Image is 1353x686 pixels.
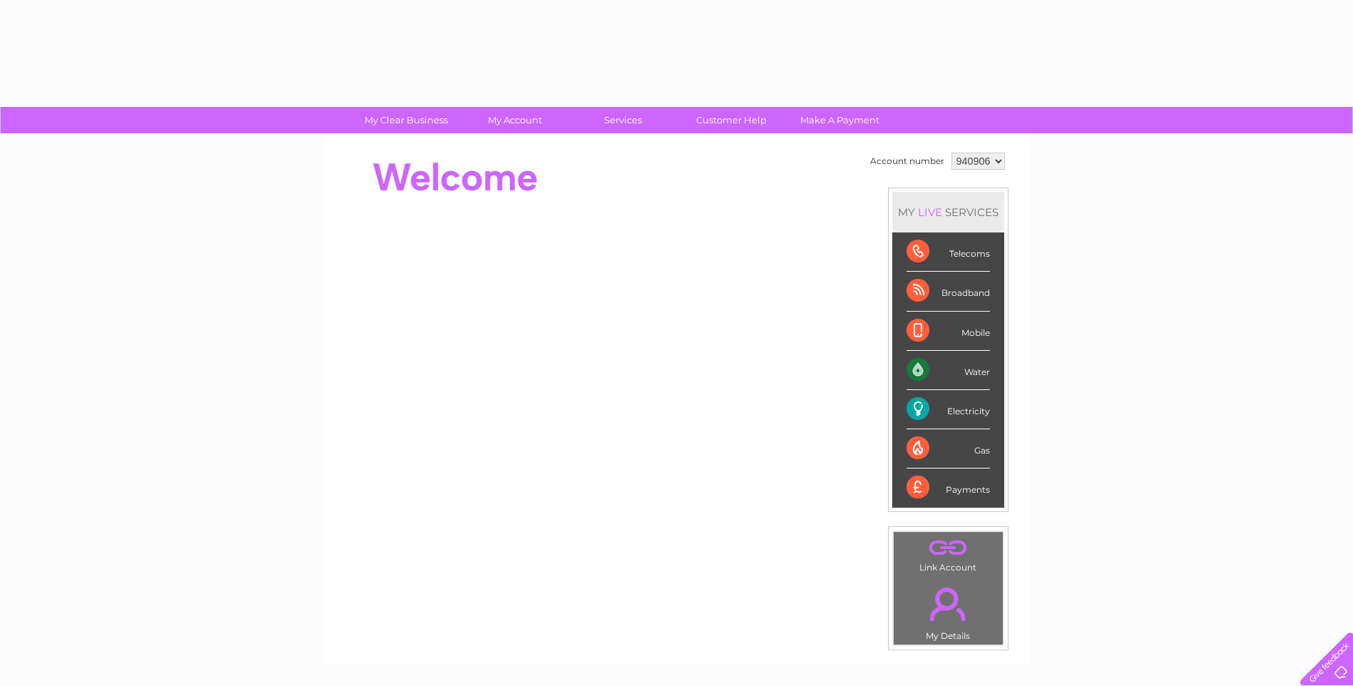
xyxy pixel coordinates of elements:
td: Account number [867,149,948,173]
div: MY SERVICES [892,192,1004,232]
a: Customer Help [673,107,790,133]
a: Make A Payment [781,107,899,133]
div: Gas [907,429,990,469]
td: Link Account [893,531,1004,576]
div: Broadband [907,272,990,311]
div: Mobile [907,312,990,351]
div: Payments [907,469,990,507]
div: Telecoms [907,232,990,272]
div: LIVE [915,205,945,219]
a: My Clear Business [347,107,465,133]
a: . [897,579,999,629]
div: Water [907,351,990,390]
a: . [897,536,999,560]
a: Services [564,107,682,133]
a: My Account [456,107,573,133]
div: Electricity [907,390,990,429]
td: My Details [893,575,1004,645]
